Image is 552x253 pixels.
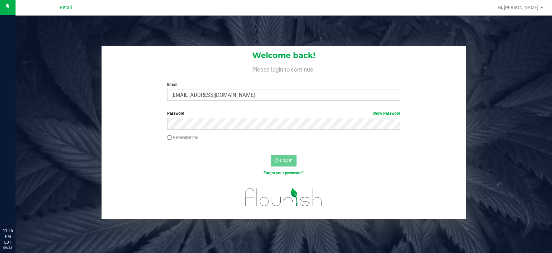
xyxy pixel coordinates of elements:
[271,155,297,167] button: Log In
[238,183,329,212] img: flourish_logo.svg
[373,111,400,116] a: Show Password
[167,134,198,140] label: Remember me
[167,82,400,87] label: Email
[3,228,13,245] p: 11:25 PM EDT
[167,135,172,140] input: Remember me
[60,5,72,10] span: Retail
[167,111,184,116] span: Password
[102,65,466,73] h4: Please login to continue.
[102,51,466,60] h1: Welcome back!
[498,5,540,10] span: Hi, [PERSON_NAME]!
[3,245,13,250] p: 09/22
[280,158,293,163] span: Log In
[264,171,304,175] a: Forgot your password?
